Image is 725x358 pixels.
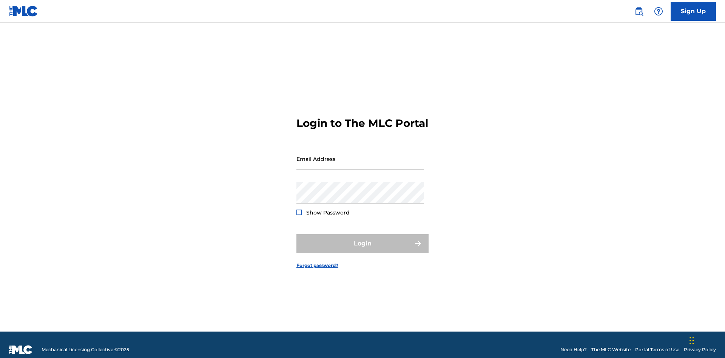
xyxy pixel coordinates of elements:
[654,7,663,16] img: help
[634,7,643,16] img: search
[296,262,338,269] a: Forgot password?
[687,322,725,358] iframe: Chat Widget
[296,117,428,130] h3: Login to The MLC Portal
[42,346,129,353] span: Mechanical Licensing Collective © 2025
[684,346,716,353] a: Privacy Policy
[671,2,716,21] a: Sign Up
[9,6,38,17] img: MLC Logo
[631,4,646,19] a: Public Search
[690,329,694,352] div: Drag
[651,4,666,19] div: Help
[635,346,679,353] a: Portal Terms of Use
[306,209,350,216] span: Show Password
[591,346,631,353] a: The MLC Website
[560,346,587,353] a: Need Help?
[9,345,32,354] img: logo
